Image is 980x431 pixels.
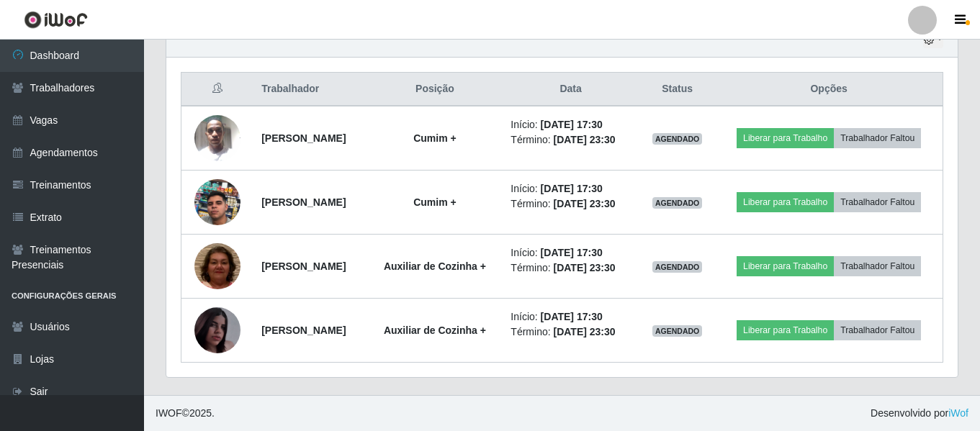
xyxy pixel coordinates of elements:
th: Posição [367,73,502,106]
li: Término: [511,132,631,148]
img: 1756260956373.jpeg [194,217,240,314]
button: Liberar para Trabalho [737,128,834,148]
li: Início: [511,117,631,132]
img: 1758147536272.jpeg [194,161,240,243]
time: [DATE] 17:30 [541,311,603,322]
th: Trabalhador [253,73,367,106]
li: Início: [511,181,631,196]
span: AGENDADO [652,133,703,145]
th: Status [639,73,715,106]
span: AGENDADO [652,261,703,273]
img: CoreUI Logo [24,11,88,29]
li: Término: [511,325,631,340]
strong: Cumim + [413,196,457,208]
time: [DATE] 23:30 [553,134,615,145]
span: © 2025 . [156,406,215,421]
li: Término: [511,260,631,276]
button: Liberar para Trabalho [737,320,834,340]
button: Trabalhador Faltou [834,128,921,148]
time: [DATE] 17:30 [541,183,603,194]
strong: Auxiliar de Cozinha + [384,260,486,272]
time: [DATE] 17:30 [541,247,603,258]
th: Opções [715,73,943,106]
li: Início: [511,309,631,325]
time: [DATE] 17:30 [541,119,603,130]
a: iWof [948,407,968,419]
strong: [PERSON_NAME] [261,196,346,208]
span: IWOF [156,407,182,419]
img: 1689468320787.jpeg [194,107,240,168]
button: Trabalhador Faltou [834,192,921,212]
span: AGENDADO [652,197,703,209]
button: Trabalhador Faltou [834,320,921,340]
span: Desenvolvido por [871,406,968,421]
button: Liberar para Trabalho [737,256,834,276]
time: [DATE] 23:30 [553,198,615,209]
strong: [PERSON_NAME] [261,325,346,336]
time: [DATE] 23:30 [553,326,615,337]
button: Trabalhador Faltou [834,256,921,276]
th: Data [502,73,639,106]
li: Término: [511,196,631,212]
img: 1746570800358.jpeg [194,289,240,371]
time: [DATE] 23:30 [553,262,615,273]
strong: Auxiliar de Cozinha + [384,325,486,336]
span: AGENDADO [652,325,703,337]
strong: Cumim + [413,132,457,144]
strong: [PERSON_NAME] [261,132,346,144]
strong: [PERSON_NAME] [261,260,346,272]
li: Início: [511,245,631,260]
button: Liberar para Trabalho [737,192,834,212]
